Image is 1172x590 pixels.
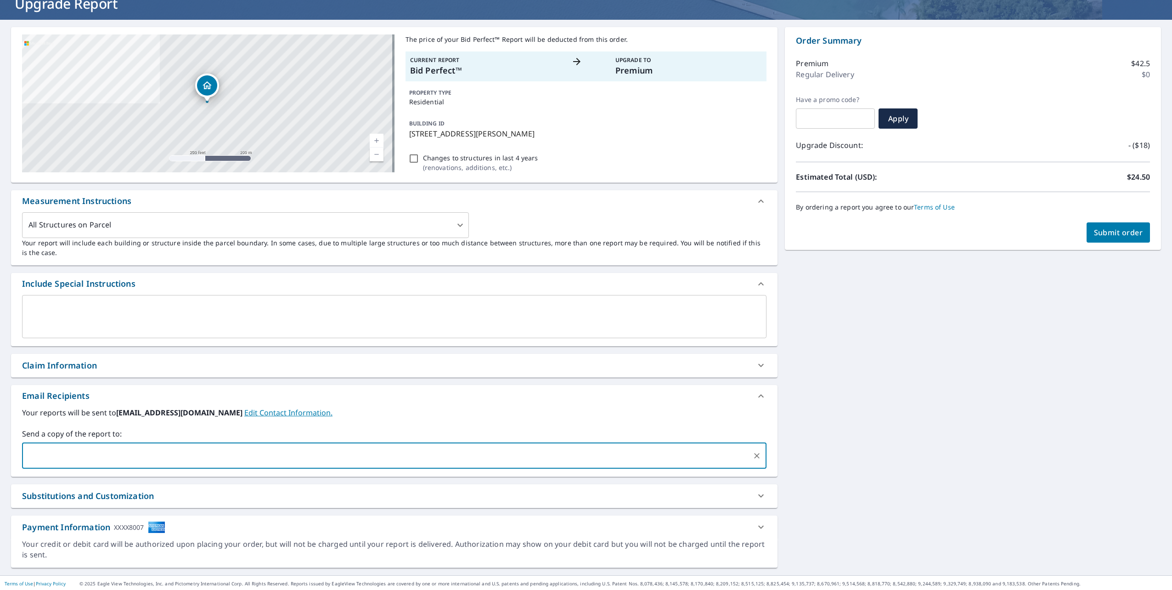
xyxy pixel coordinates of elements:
p: $42.5 [1131,58,1150,69]
img: cardImage [148,521,165,533]
label: Your reports will be sent to [22,407,766,418]
a: Privacy Policy [36,580,66,587]
label: Have a promo code? [796,96,875,104]
p: | [5,581,66,586]
div: Include Special Instructions [11,273,778,295]
span: Submit order [1094,227,1143,238]
a: Current Level 17, Zoom In [370,134,383,147]
p: $0 [1142,69,1150,80]
p: Current Report [410,56,557,64]
p: Premium [796,58,828,69]
p: Changes to structures in last 4 years [423,153,538,163]
p: [STREET_ADDRESS][PERSON_NAME] [409,128,763,139]
p: Premium [615,64,762,77]
div: Claim Information [22,359,97,372]
div: Dropped pin, building 1, Residential property, 2007 Whitehurst Ln Carrollton, TX 75007 [195,74,219,102]
label: Send a copy of the report to: [22,428,766,439]
div: Claim Information [11,354,778,377]
p: By ordering a report you agree to our [796,203,1150,211]
a: Current Level 17, Zoom Out [370,147,383,161]
b: [EMAIL_ADDRESS][DOMAIN_NAME] [116,408,244,418]
div: Your credit or debit card will be authorized upon placing your order, but will not be charged unt... [22,539,766,560]
span: Apply [886,113,910,124]
div: Measurement Instructions [11,190,778,212]
p: © 2025 Eagle View Technologies, Inc. and Pictometry International Corp. All Rights Reserved. Repo... [79,580,1167,587]
button: Clear [750,449,763,462]
p: BUILDING ID [409,119,445,127]
p: PROPERTY TYPE [409,89,763,97]
div: Substitutions and Customization [22,490,154,502]
p: Bid Perfect™ [410,64,557,77]
div: XXXX8007 [114,521,144,533]
div: Measurement Instructions [22,195,131,207]
p: Your report will include each building or structure inside the parcel boundary. In some cases, du... [22,238,766,257]
p: - ($18) [1128,140,1150,151]
a: Terms of Use [914,203,955,211]
div: All Structures on Parcel [22,212,469,238]
p: $24.50 [1127,171,1150,182]
a: EditContactInfo [244,408,332,418]
p: Upgrade To [615,56,762,64]
p: Order Summary [796,34,1150,47]
a: Terms of Use [5,580,33,587]
button: Apply [879,108,918,129]
div: Email Recipients [11,385,778,407]
div: Payment InformationXXXX8007cardImage [11,516,778,539]
button: Submit order [1087,222,1150,243]
div: Email Recipients [22,390,90,402]
div: Include Special Instructions [22,278,135,290]
div: Substitutions and Customization [11,484,778,508]
p: The price of your Bid Perfect™ Report will be deducted from this order. [406,34,767,44]
p: Regular Delivery [796,69,854,80]
div: Payment Information [22,521,165,533]
p: Residential [409,97,763,107]
p: Upgrade Discount: [796,140,973,151]
p: ( renovations, additions, etc. ) [423,163,538,172]
p: Estimated Total (USD): [796,171,973,182]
